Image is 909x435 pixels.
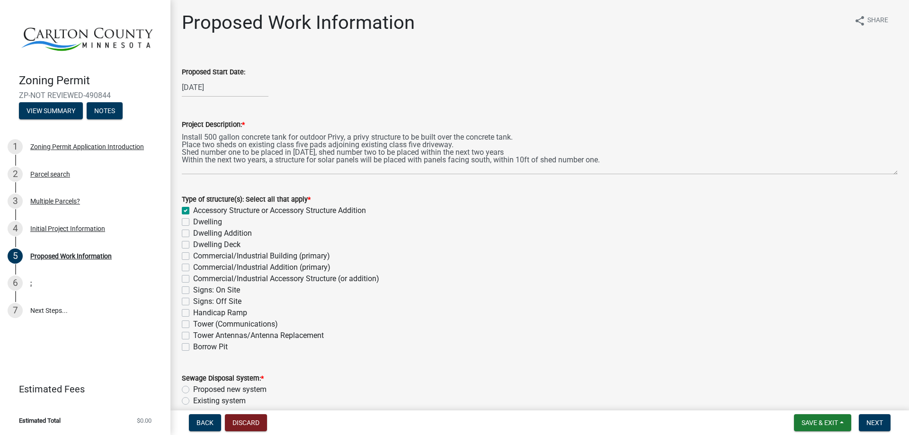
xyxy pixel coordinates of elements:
[193,216,222,228] label: Dwelling
[30,225,105,232] div: Initial Project Information
[193,228,252,239] label: Dwelling Addition
[87,102,123,119] button: Notes
[8,303,23,318] div: 7
[193,307,247,319] label: Handicap Ramp
[193,384,267,395] label: Proposed new system
[87,108,123,115] wm-modal-confirm: Notes
[193,284,240,296] label: Signs: On Site
[30,280,32,286] div: :
[193,273,379,284] label: Commercial/Industrial Accessory Structure (or addition)
[182,69,245,76] label: Proposed Start Date:
[867,15,888,27] span: Share
[19,108,83,115] wm-modal-confirm: Summary
[8,275,23,291] div: 6
[847,11,896,30] button: shareShare
[854,15,865,27] i: share
[193,250,330,262] label: Commercial/Industrial Building (primary)
[193,205,366,216] label: Accessory Structure or Accessory Structure Addition
[8,380,155,399] a: Estimated Fees
[866,419,883,426] span: Next
[193,239,241,250] label: Dwelling Deck
[193,330,324,341] label: Tower Antennas/Antenna Replacement
[8,249,23,264] div: 5
[182,78,268,97] input: mm/dd/yyyy
[19,74,163,88] h4: Zoning Permit
[193,395,246,407] label: Existing system
[137,417,151,424] span: $0.00
[182,122,245,128] label: Project Description:
[30,253,112,259] div: Proposed Work Information
[8,194,23,209] div: 3
[30,171,70,178] div: Parcel search
[193,296,241,307] label: Signs: Off Site
[189,414,221,431] button: Back
[182,11,415,34] h1: Proposed Work Information
[193,341,228,353] label: Borrow Pit
[859,414,891,431] button: Next
[8,221,23,236] div: 4
[30,143,144,150] div: Zoning Permit Application Introduction
[794,414,851,431] button: Save & Exit
[8,139,23,154] div: 1
[193,262,330,273] label: Commercial/Industrial Addition (primary)
[19,102,83,119] button: View Summary
[19,10,155,64] img: Carlton County, Minnesota
[182,375,264,382] label: Sewage Disposal System:
[196,419,214,426] span: Back
[30,198,80,204] div: Multiple Parcels?
[19,91,151,100] span: ZP-NOT REVIEWED-490844
[182,196,311,203] label: Type of structure(s): Select all that apply
[225,414,267,431] button: Discard
[8,167,23,182] div: 2
[802,419,838,426] span: Save & Exit
[193,319,278,330] label: Tower (Communications)
[19,417,61,424] span: Estimated Total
